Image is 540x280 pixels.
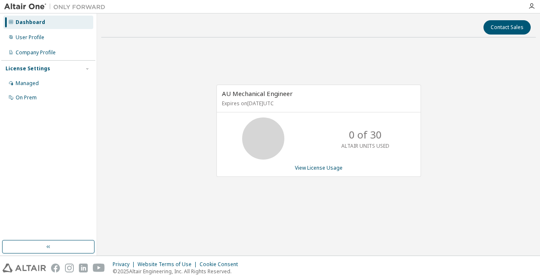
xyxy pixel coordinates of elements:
[113,268,243,275] p: © 2025 Altair Engineering, Inc. All Rights Reserved.
[113,261,138,268] div: Privacy
[341,142,389,149] p: ALTAIR UNITS USED
[79,264,88,272] img: linkedin.svg
[16,49,56,56] div: Company Profile
[295,164,343,171] a: View License Usage
[4,3,110,11] img: Altair One
[16,94,37,101] div: On Prem
[16,19,45,26] div: Dashboard
[222,100,413,107] p: Expires on [DATE] UTC
[200,261,243,268] div: Cookie Consent
[16,80,39,87] div: Managed
[3,264,46,272] img: altair_logo.svg
[93,264,105,272] img: youtube.svg
[51,264,60,272] img: facebook.svg
[483,20,531,35] button: Contact Sales
[5,65,50,72] div: License Settings
[349,128,382,142] p: 0 of 30
[16,34,44,41] div: User Profile
[65,264,74,272] img: instagram.svg
[222,89,293,98] span: AU Mechanical Engineer
[138,261,200,268] div: Website Terms of Use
